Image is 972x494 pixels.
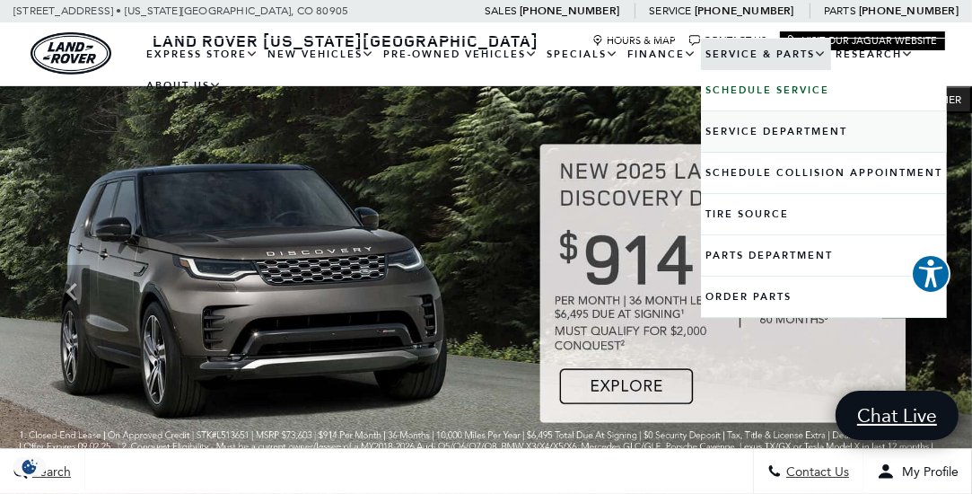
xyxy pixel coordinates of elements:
span: Sales [485,4,517,17]
a: Contact Us [689,35,766,47]
a: Parts Department [701,235,947,276]
a: Chat Live [836,391,959,440]
a: Order Parts [701,277,947,317]
span: Service [649,4,691,17]
aside: Accessibility Help Desk [911,254,950,297]
span: My Profile [895,464,959,480]
a: Pre-Owned Vehicles [379,39,542,70]
a: Service Department [701,111,947,152]
a: Land Rover [US_STATE][GEOGRAPHIC_DATA] [142,30,549,51]
button: Explore your accessibility options [911,254,950,294]
button: Open user profile menu [863,449,972,494]
img: Opt-Out Icon [9,457,50,476]
a: Hours & Map [592,35,676,47]
a: [PHONE_NUMBER] [859,4,959,18]
a: Schedule Collision Appointment [701,153,947,193]
span: Parts [824,4,856,17]
a: Research [831,39,918,70]
a: Finance [623,39,701,70]
span: Chat Live [848,403,946,428]
a: EXPRESS STORE [142,39,263,70]
a: [PHONE_NUMBER] [695,4,794,18]
nav: Main Navigation [142,39,945,101]
a: Specials [542,39,623,70]
span: Contact Us [782,464,849,480]
a: Visit Our Jaguar Website [788,35,937,47]
a: About Us [142,70,226,101]
section: Click to Open Cookie Consent Modal [9,457,50,476]
img: Land Rover [31,32,111,75]
a: [STREET_ADDRESS] • [US_STATE][GEOGRAPHIC_DATA], CO 80905 [13,4,348,17]
span: Land Rover [US_STATE][GEOGRAPHIC_DATA] [153,30,539,51]
a: Tire Source [701,194,947,234]
a: [PHONE_NUMBER] [520,4,619,18]
a: Service & Parts [701,39,831,70]
div: Previous [54,265,90,319]
a: New Vehicles [263,39,379,70]
a: land-rover [31,32,111,75]
b: Schedule Service [705,84,829,97]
